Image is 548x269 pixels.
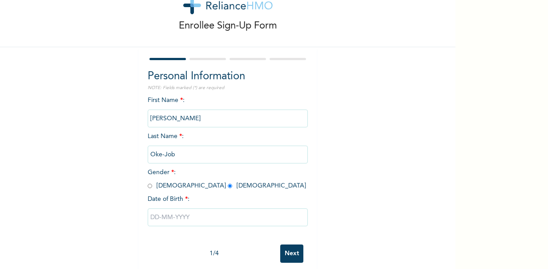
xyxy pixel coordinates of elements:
input: Next [280,245,303,263]
p: NOTE: Fields marked (*) are required [148,85,308,91]
span: Last Name : [148,133,308,158]
div: 1 / 4 [148,249,280,258]
span: Date of Birth : [148,195,189,204]
input: Enter your last name [148,146,308,163]
h2: Personal Information [148,69,308,85]
span: First Name : [148,97,308,122]
p: Enrollee Sign-Up Form [179,19,277,33]
span: Gender : [DEMOGRAPHIC_DATA] [DEMOGRAPHIC_DATA] [148,169,306,189]
input: DD-MM-YYYY [148,208,308,226]
input: Enter your first name [148,110,308,127]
